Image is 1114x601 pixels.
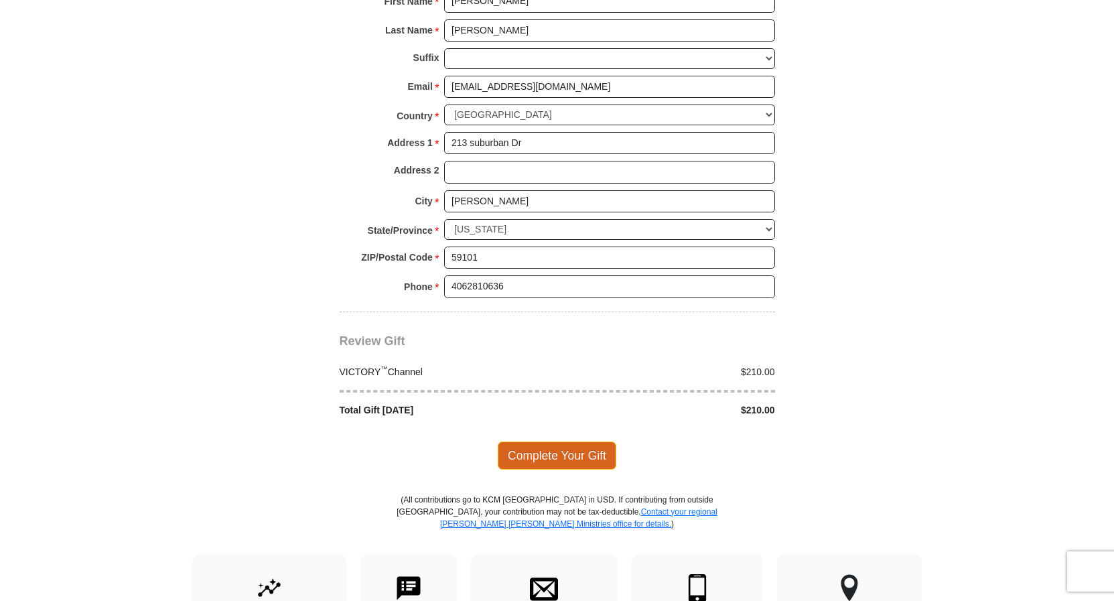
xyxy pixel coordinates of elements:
div: $210.00 [557,403,782,417]
strong: Address 2 [394,161,439,180]
strong: Phone [404,277,433,296]
strong: Address 1 [387,133,433,152]
span: Review Gift [340,334,405,348]
a: Contact your regional [PERSON_NAME] [PERSON_NAME] Ministries office for details. [440,507,717,529]
strong: ZIP/Postal Code [361,248,433,267]
sup: ™ [380,364,388,373]
div: Total Gift [DATE] [332,403,557,417]
div: VICTORY Channel [332,365,557,379]
strong: Country [397,107,433,125]
strong: State/Province [368,221,433,240]
strong: Suffix [413,48,439,67]
p: (All contributions go to KCM [GEOGRAPHIC_DATA] in USD. If contributing from outside [GEOGRAPHIC_D... [397,494,718,554]
strong: Last Name [385,21,433,40]
span: Complete Your Gift [498,442,616,470]
strong: City [415,192,432,210]
div: $210.00 [557,365,782,379]
strong: Email [408,77,433,96]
